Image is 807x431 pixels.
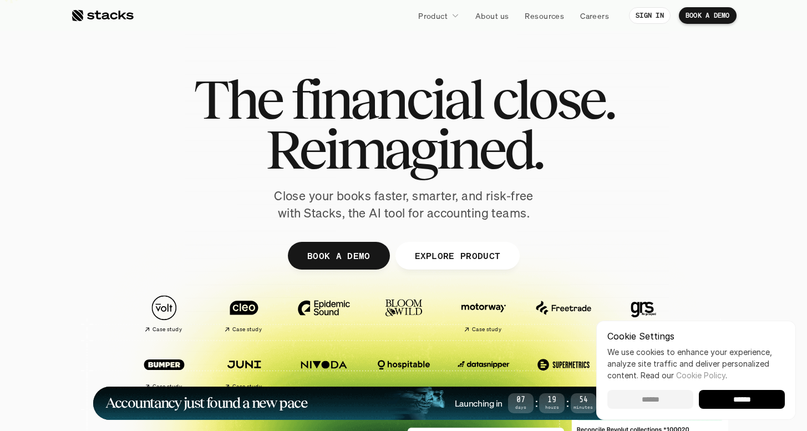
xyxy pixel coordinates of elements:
[307,247,370,263] p: BOOK A DEMO
[525,10,564,22] p: Resources
[565,397,570,409] strong: :
[232,326,262,333] h2: Case study
[153,383,182,390] h2: Case study
[265,187,542,222] p: Close your books faster, smarter, and risk-free with Stacks, the AI tool for accounting teams.
[676,371,725,380] a: Cookie Policy
[636,12,664,19] p: SIGN IN
[449,290,518,338] a: Case study
[539,397,565,403] span: 19
[210,346,278,394] a: Case study
[131,257,180,265] a: Privacy Policy
[418,10,448,22] p: Product
[475,10,509,22] p: About us
[492,74,614,124] span: close.
[571,397,596,403] span: 54
[629,7,671,24] a: SIGN IN
[679,7,737,24] a: BOOK A DEMO
[508,397,534,403] span: 07
[607,346,785,381] p: We use cookies to enhance your experience, analyze site traffic and deliver personalized content.
[287,242,389,270] a: BOOK A DEMO
[469,6,515,26] a: About us
[291,74,483,124] span: financial
[93,387,714,420] a: Accountancy just found a new paceLaunching in07Days:19Hours:54Minutes:35SecondsLEARN MORE
[232,383,262,390] h2: Case study
[395,242,520,270] a: EXPLORE PRODUCT
[194,74,282,124] span: The
[508,405,534,409] span: Days
[534,397,539,409] strong: :
[641,371,727,380] span: Read our .
[265,124,542,174] span: Reimagined.
[105,397,308,409] h1: Accountancy just found a new pace
[571,405,596,409] span: Minutes
[414,247,500,263] p: EXPLORE PRODUCT
[686,12,730,19] p: BOOK A DEMO
[210,290,278,338] a: Case study
[539,405,565,409] span: Hours
[573,6,616,26] a: Careers
[518,6,571,26] a: Resources
[130,290,199,338] a: Case study
[472,326,501,333] h2: Case study
[153,326,182,333] h2: Case study
[607,332,785,341] p: Cookie Settings
[130,346,199,394] a: Case study
[580,10,609,22] p: Careers
[455,397,503,409] h4: Launching in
